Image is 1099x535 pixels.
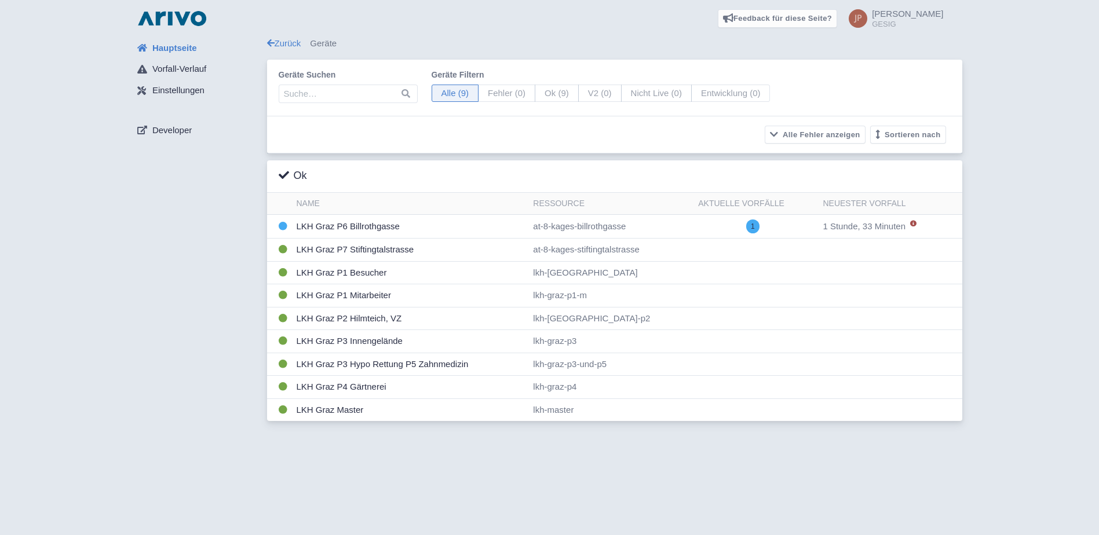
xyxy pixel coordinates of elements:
th: Name [292,193,529,215]
div: Geräte [267,37,962,50]
button: Sortieren nach [870,126,946,144]
span: 1 Stunde, 33 Minuten [823,221,906,231]
td: LKH Graz P2 Hilmteich, VZ [292,307,529,330]
a: [PERSON_NAME] GESIG [842,9,943,28]
span: Einstellungen [152,84,205,97]
span: Developer [152,124,192,137]
a: Hauptseite [128,37,267,59]
span: 1 [746,219,760,233]
span: Nicht Live (0) [621,85,692,102]
label: Geräte filtern [432,69,771,81]
span: Entwicklung (0) [691,85,771,102]
td: lkh-[GEOGRAPHIC_DATA]-p2 [528,307,693,330]
span: Vorfall-Verlauf [152,63,206,76]
span: Hauptseite [152,42,197,55]
td: LKH Graz P1 Mitarbeiter [292,284,529,307]
td: LKH Graz P6 Billrothgasse [292,215,529,239]
td: lkh-[GEOGRAPHIC_DATA] [528,261,693,284]
td: LKH Graz P1 Besucher [292,261,529,284]
span: Fehler (0) [478,85,535,102]
a: Zurück [267,38,301,48]
th: Neuester Vorfall [818,193,962,215]
span: [PERSON_NAME] [872,9,943,19]
td: at-8-kages-billrothgasse [528,215,693,239]
td: lkh-graz-p3-und-p5 [528,353,693,376]
a: Developer [128,119,267,141]
td: LKH Graz P7 Stiftingtalstrasse [292,239,529,262]
input: Suche… [279,85,418,103]
img: logo [135,9,209,28]
td: at-8-kages-stiftingtalstrasse [528,239,693,262]
td: LKH Graz Master [292,398,529,421]
span: Ok (9) [535,85,579,102]
label: Geräte suchen [279,69,418,81]
th: Ressource [528,193,693,215]
td: LKH Graz P3 Innengelände [292,330,529,353]
span: Alle (9) [432,85,479,102]
a: Einstellungen [128,80,267,102]
td: LKH Graz P3 Hypo Rettung P5 Zahnmedizin [292,353,529,376]
button: Alle Fehler anzeigen [765,126,866,144]
td: lkh-graz-p3 [528,330,693,353]
span: V2 (0) [578,85,622,102]
h3: Ok [279,170,307,182]
td: lkh-graz-p4 [528,376,693,399]
td: LKH Graz P4 Gärtnerei [292,376,529,399]
a: Vorfall-Verlauf [128,58,267,80]
td: lkh-master [528,398,693,421]
a: Feedback für diese Seite? [718,9,838,28]
td: lkh-graz-p1-m [528,284,693,307]
th: Aktuelle Vorfälle [693,193,818,215]
small: GESIG [872,20,943,28]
